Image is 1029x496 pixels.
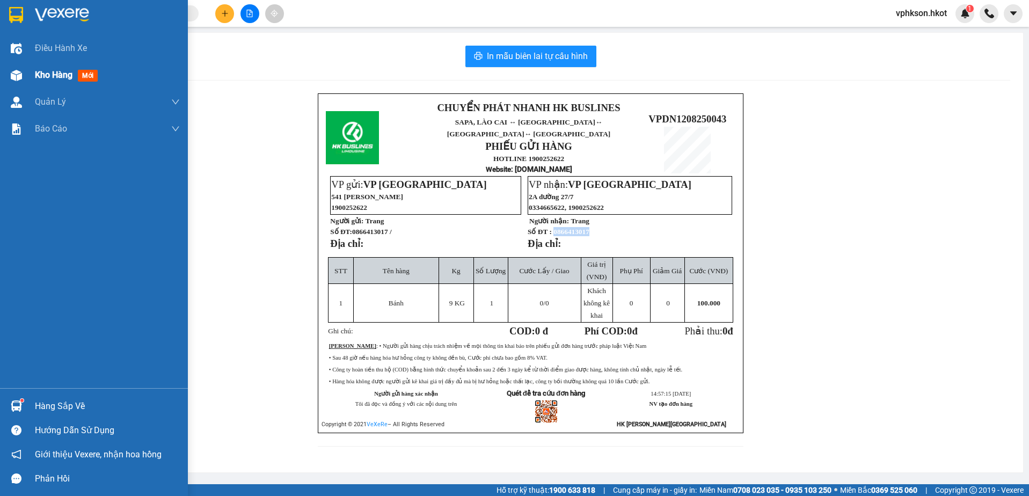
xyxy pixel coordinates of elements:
[330,217,363,225] strong: Người gửi:
[476,267,506,275] span: Số Lượng
[329,378,650,384] span: • Hàng hóa không được người gửi kê khai giá trị đầy đủ mà bị hư hỏng hoặc thất lạc, công ty bồi t...
[619,267,643,275] span: Phụ Phí
[35,422,180,439] div: Hướng dẫn sử dụng
[524,130,611,138] span: ↔ [GEOGRAPHIC_DATA]
[35,41,87,55] span: Điều hành xe
[35,95,66,108] span: Quản Lý
[834,488,837,492] span: ⚪️
[55,63,136,79] span: ↔ [GEOGRAPHIC_DATA]
[486,165,511,173] span: Website
[490,299,493,307] span: 1
[322,421,444,428] span: Copyright © 2021 – All Rights Reserved
[355,401,457,407] span: Tôi đã đọc và đồng ý với các nội dung trên
[35,398,180,414] div: Hàng sắp về
[840,484,917,496] span: Miền Bắc
[529,203,604,211] span: 0334665622, 1900252622
[485,141,572,152] strong: PHIẾU GỬI HÀNG
[1004,4,1023,23] button: caret-down
[331,179,486,190] span: VP gửi:
[330,228,391,236] strong: Số ĐT:
[57,9,131,43] strong: CHUYỂN PHÁT NHANH HK BUSLINES
[540,299,544,307] span: 0
[529,193,573,201] span: 2A đường 27/7
[630,299,633,307] span: 0
[331,203,367,211] span: 1900252622
[366,217,384,225] span: Trang
[585,325,638,337] strong: Phí COD: đ
[215,4,234,23] button: plus
[603,484,605,496] span: |
[35,471,180,487] div: Phản hồi
[1009,9,1018,18] span: caret-down
[11,449,21,459] span: notification
[528,228,552,236] strong: Số ĐT :
[329,355,548,361] span: • Sau 48 giờ nếu hàng hóa hư hỏng công ty không đền bù, Cước phí chưa bao gồm 8% VAT.
[451,267,460,275] span: Kg
[6,31,40,84] img: logo
[699,484,831,496] span: Miền Nam
[617,421,726,428] strong: HK [PERSON_NAME][GEOGRAPHIC_DATA]
[465,46,596,67] button: printerIn mẫu biên lai tự cấu hình
[334,267,347,275] span: STT
[727,325,733,337] span: đ
[535,325,548,337] span: 0 đ
[389,299,404,307] span: Bánh
[246,10,253,17] span: file-add
[571,217,589,225] span: Trang
[587,260,607,281] span: Giá trị (VNĐ)
[583,287,610,319] span: Khách không kê khai
[171,98,180,106] span: down
[447,118,610,138] span: ↔ [GEOGRAPHIC_DATA]
[493,155,564,163] strong: HOTLINE 1900252622
[529,217,569,225] strong: Người nhận:
[613,484,697,496] span: Cung cấp máy in - giấy in:
[697,299,720,307] span: 100.000
[9,7,23,23] img: logo-vxr
[11,43,22,54] img: warehouse-icon
[648,113,726,125] span: VPDN1208250043
[52,54,136,79] span: ↔ [GEOGRAPHIC_DATA]
[871,486,917,494] strong: 0369 525 060
[966,5,974,12] sup: 1
[11,473,21,484] span: message
[265,4,284,23] button: aim
[271,10,278,17] span: aim
[171,125,180,133] span: down
[331,193,403,201] span: 541 [PERSON_NAME]
[968,5,972,12] span: 1
[960,9,970,18] img: icon-new-feature
[367,421,388,428] a: VeXeRe
[666,299,670,307] span: 0
[649,401,692,407] strong: NV tạo đơn hàng
[329,343,376,349] strong: [PERSON_NAME]
[540,299,549,307] span: /0
[925,484,927,496] span: |
[733,486,831,494] strong: 0708 023 035 - 0935 103 250
[474,52,483,62] span: printer
[684,325,733,337] span: Phải thu:
[447,118,610,138] span: SAPA, LÀO CAI ↔ [GEOGRAPHIC_DATA]
[328,327,353,335] span: Ghi chú:
[329,367,682,373] span: • Công ty hoàn tiền thu hộ (COD) bằng hình thức chuyển khoản sau 2 đến 3 ngày kể từ thời điểm gia...
[326,111,379,164] img: logo
[497,484,595,496] span: Hỗ trợ kỹ thuật:
[528,238,561,249] strong: Địa chỉ:
[486,165,572,173] strong: : [DOMAIN_NAME]
[529,179,691,190] span: VP nhận:
[20,399,24,402] sup: 1
[78,70,98,82] span: mới
[330,238,363,249] strong: Địa chỉ:
[52,46,136,79] span: SAPA, LÀO CAI ↔ [GEOGRAPHIC_DATA]
[11,425,21,435] span: question-circle
[363,179,487,190] span: VP [GEOGRAPHIC_DATA]
[240,4,259,23] button: file-add
[449,299,465,307] span: 9 KG
[35,122,67,135] span: Báo cáo
[221,10,229,17] span: plus
[723,325,727,337] span: 0
[887,6,955,20] span: vphkson.hkot
[487,49,588,63] span: In mẫu biên lai tự cấu hình
[689,267,728,275] span: Cước (VNĐ)
[969,486,977,494] span: copyright
[35,70,72,80] span: Kho hàng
